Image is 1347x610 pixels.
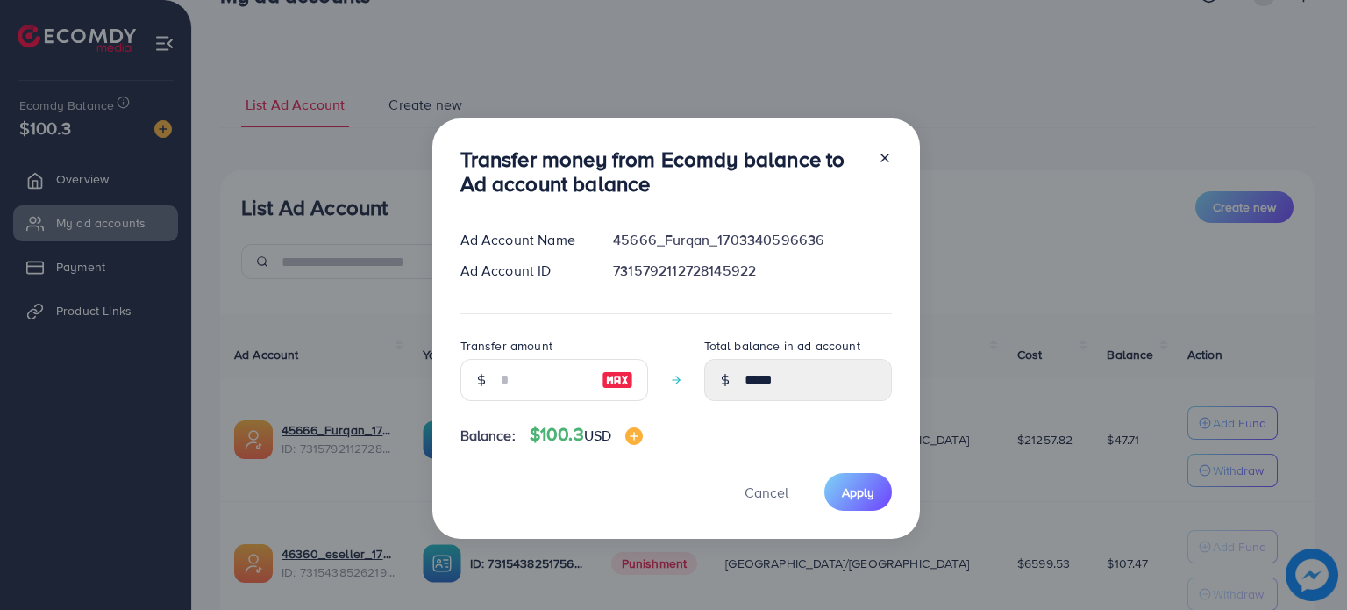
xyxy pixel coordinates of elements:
[530,424,643,446] h4: $100.3
[745,483,788,502] span: Cancel
[446,261,600,281] div: Ad Account ID
[599,261,905,281] div: 7315792112728145922
[625,427,643,445] img: image
[602,370,633,391] img: image
[446,230,600,250] div: Ad Account Name
[599,230,905,250] div: 45666_Furqan_1703340596636
[460,147,864,197] h3: Transfer money from Ecomdy balance to Ad account balance
[460,337,552,355] label: Transfer amount
[704,337,860,355] label: Total balance in ad account
[842,484,874,501] span: Apply
[460,426,516,446] span: Balance:
[584,426,611,445] span: USD
[824,473,892,511] button: Apply
[723,473,810,511] button: Cancel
